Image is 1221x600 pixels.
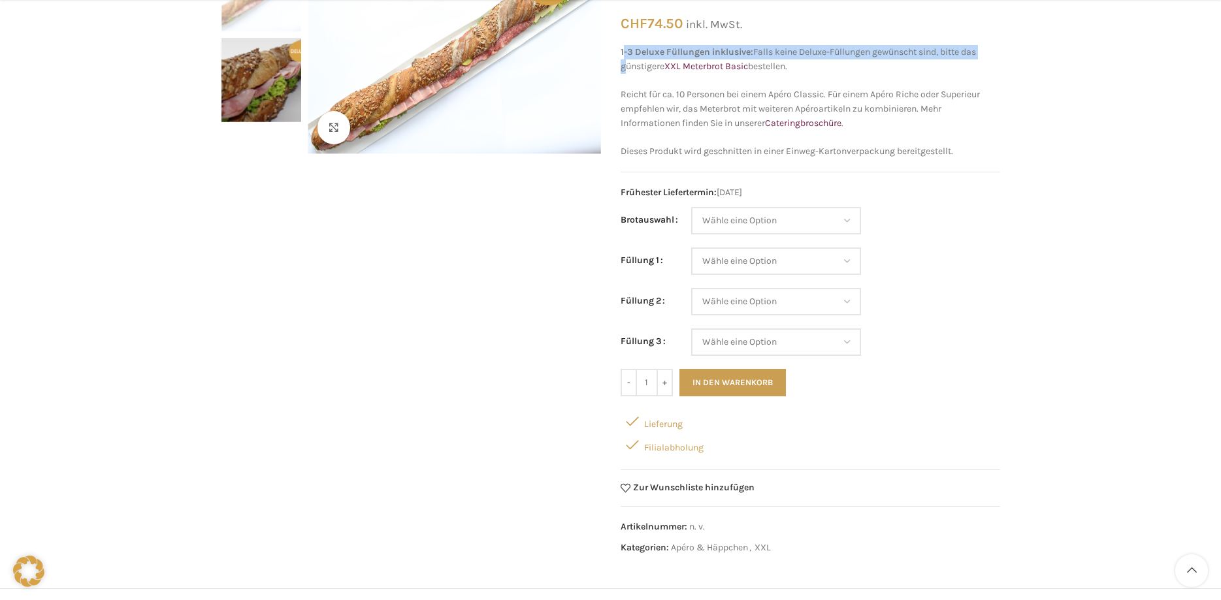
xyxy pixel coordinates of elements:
a: XXL Meterbrot Basic [664,61,748,72]
label: Brotauswahl [621,213,678,227]
p: Reicht für ca. 10 Personen bei einem Apéro Classic. Für einem Apéro Riche oder Superieur empfehle... [621,87,1000,131]
a: Cateringbroschüre [765,118,841,129]
p: Falls keine Deluxe-Füllungen gewünscht sind, bitte das günstigere bestellen. [621,45,1000,74]
strong: 1-3 Deluxe Füllungen inklusive: [621,46,753,57]
button: In den Warenkorb [679,369,786,396]
span: Zur Wunschliste hinzufügen [633,483,755,492]
span: , [749,541,751,555]
div: Filialabholung [621,433,1000,456]
span: CHF [621,15,647,31]
a: Scroll to top button [1175,554,1208,587]
a: Apéro & Häppchen [671,542,748,553]
label: Füllung 1 [621,253,663,268]
span: Kategorien: [621,542,669,553]
label: Füllung 2 [621,294,665,308]
bdi: 74.50 [621,15,683,31]
input: + [657,369,673,396]
span: [DATE] [621,185,1000,200]
span: Frühester Liefertermin: [621,187,717,198]
a: XXL [755,542,771,553]
input: - [621,369,637,396]
p: Dieses Produkt wird geschnitten in einer Einweg-Kartonverpackung bereitgestellt. [621,144,1000,159]
a: Zur Wunschliste hinzufügen [621,483,755,493]
span: Artikelnummer: [621,521,687,532]
input: Produktmenge [637,369,657,396]
span: n. v. [689,521,705,532]
div: Lieferung [621,409,1000,433]
small: inkl. MwSt. [686,18,742,31]
label: Füllung 3 [621,334,666,349]
div: 2 / 2 [221,38,301,129]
